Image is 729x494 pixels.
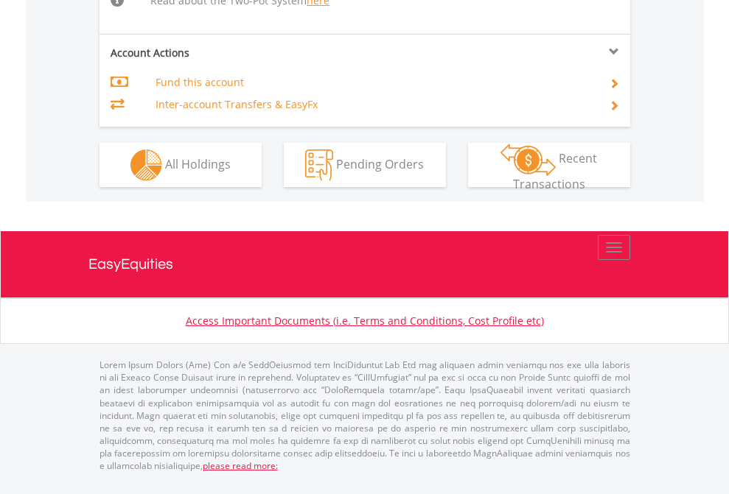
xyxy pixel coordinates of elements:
a: Access Important Documents (i.e. Terms and Conditions, Cost Profile etc) [186,314,544,328]
button: All Holdings [100,143,262,187]
a: EasyEquities [88,231,641,297]
button: Pending Orders [284,143,446,187]
span: Pending Orders [336,155,424,172]
img: transactions-zar-wht.png [500,144,556,176]
div: Account Actions [100,46,365,60]
td: Fund this account [156,71,591,93]
button: Recent Transactions [468,143,630,187]
td: Inter-account Transfers & EasyFx [156,93,591,116]
img: holdings-wht.png [130,149,162,181]
a: please read more: [203,459,278,472]
img: pending_instructions-wht.png [305,149,333,181]
p: Lorem Ipsum Dolors (Ame) Con a/e SeddOeiusmod tem InciDiduntut Lab Etd mag aliquaen admin veniamq... [100,359,630,472]
span: All Holdings [165,155,231,172]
